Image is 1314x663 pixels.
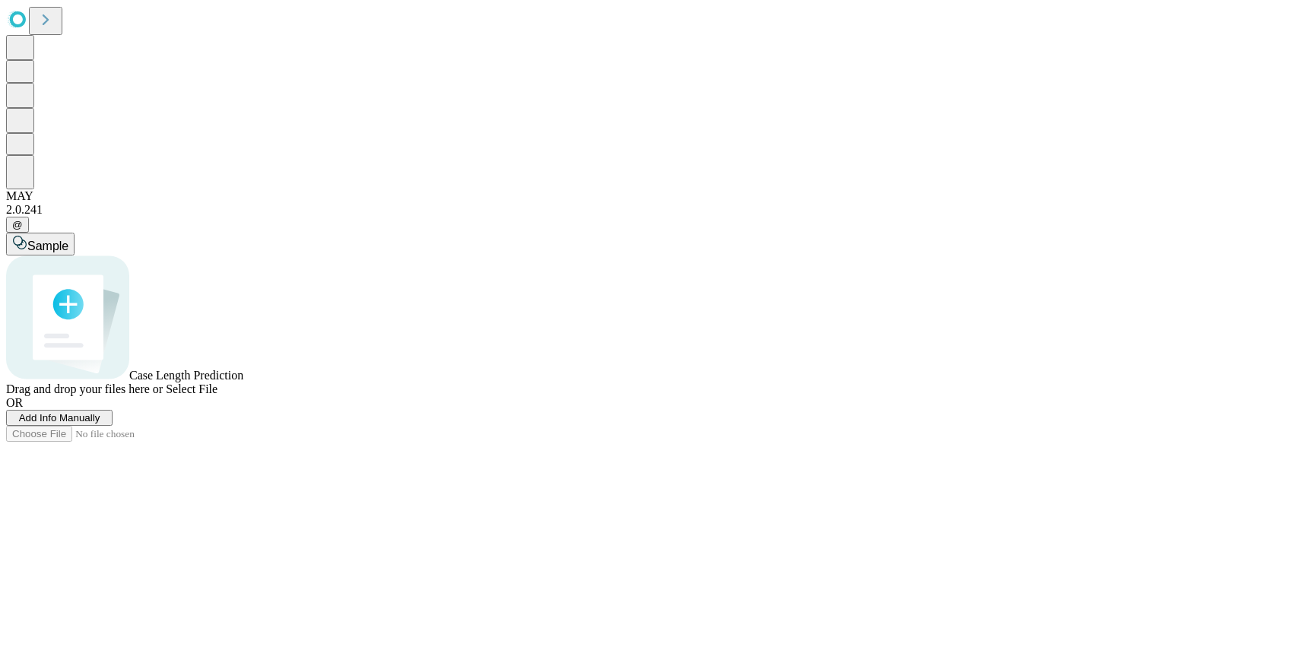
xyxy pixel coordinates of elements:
span: Sample [27,240,68,252]
button: Sample [6,233,75,255]
button: Add Info Manually [6,410,113,426]
span: OR [6,396,23,409]
div: 2.0.241 [6,203,1308,217]
span: @ [12,219,23,230]
span: Drag and drop your files here or [6,382,163,395]
button: @ [6,217,29,233]
span: Case Length Prediction [129,369,243,382]
span: Select File [166,382,217,395]
span: Add Info Manually [19,412,100,423]
div: MAY [6,189,1308,203]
